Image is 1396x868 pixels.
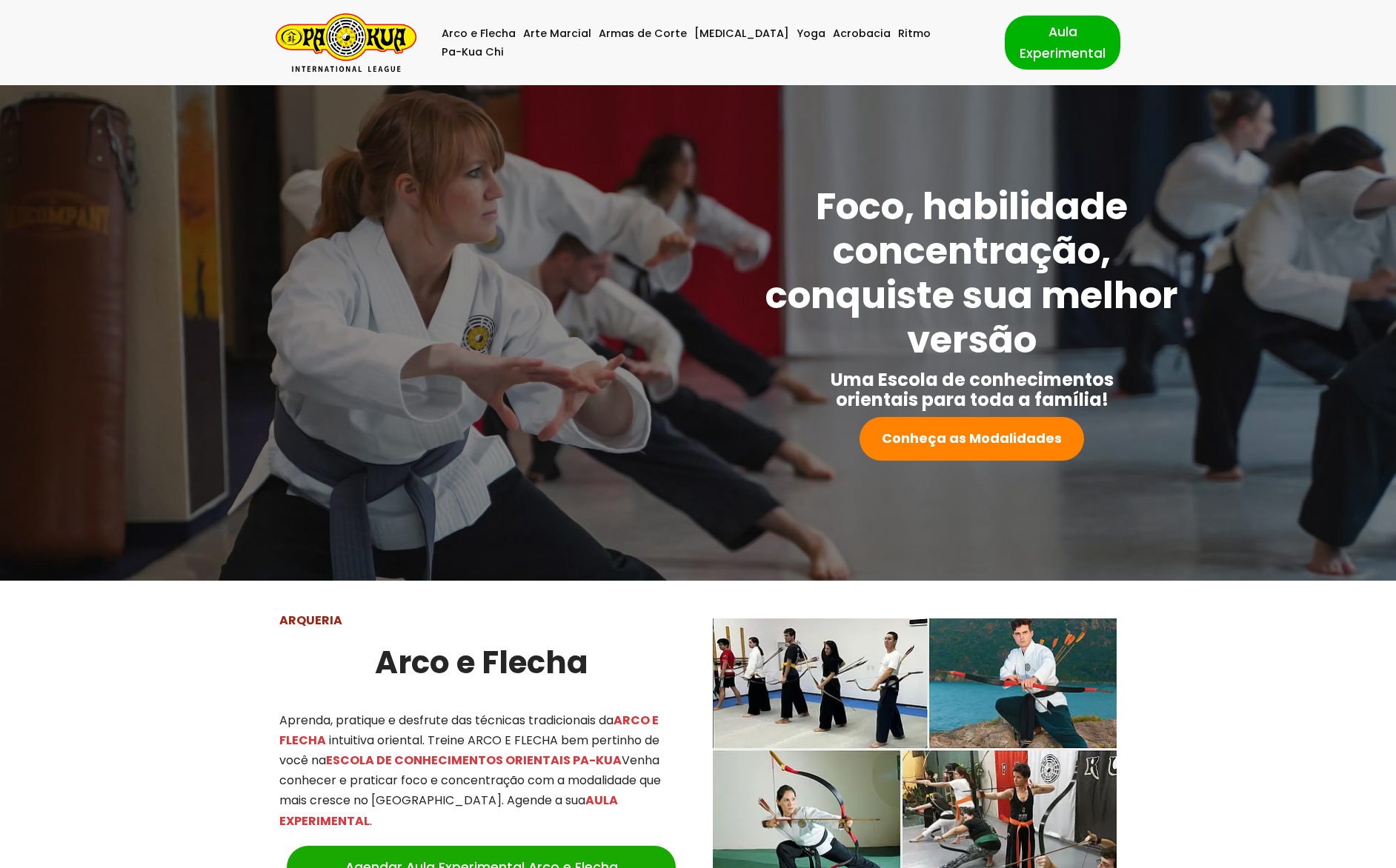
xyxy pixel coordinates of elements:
[1005,16,1120,69] a: Aula Experimental
[765,180,1178,366] strong: Foco, habilidade concentração, conquiste sua melhor versão
[276,13,416,72] a: Pa-Kua Brasil Uma Escola de conhecimentos orientais para toda a família. Foco, habilidade concent...
[831,367,1114,412] strong: Uma Escola de conhecimentos orientais para toda a família!
[694,24,789,43] a: [MEDICAL_DATA]
[882,429,1062,447] strong: Conheça as Modalidades
[860,417,1084,461] a: Conheça as Modalidades
[599,24,687,43] a: Armas de Corte
[898,24,931,43] a: Ritmo
[326,752,622,769] mark: ESCOLA DE CONHECIMENTOS ORIENTAIS PA-KUA
[442,24,516,43] a: Arco e Flecha
[523,24,591,43] a: Arte Marcial
[833,24,891,43] a: Acrobacia
[279,712,659,749] mark: ARCO E FLECHA
[442,43,504,61] a: Pa-Kua Chi
[375,641,588,684] strong: Arco e Flecha
[279,792,618,829] mark: AULA EXPERIMENTAL
[279,612,342,629] strong: ARQUERIA
[439,24,983,61] div: Menu primário
[279,710,683,831] p: Aprenda, pratique e desfrute das técnicas tradicionais da intuitiva oriental. Treine ARCO E FLECH...
[797,24,825,43] a: Yoga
